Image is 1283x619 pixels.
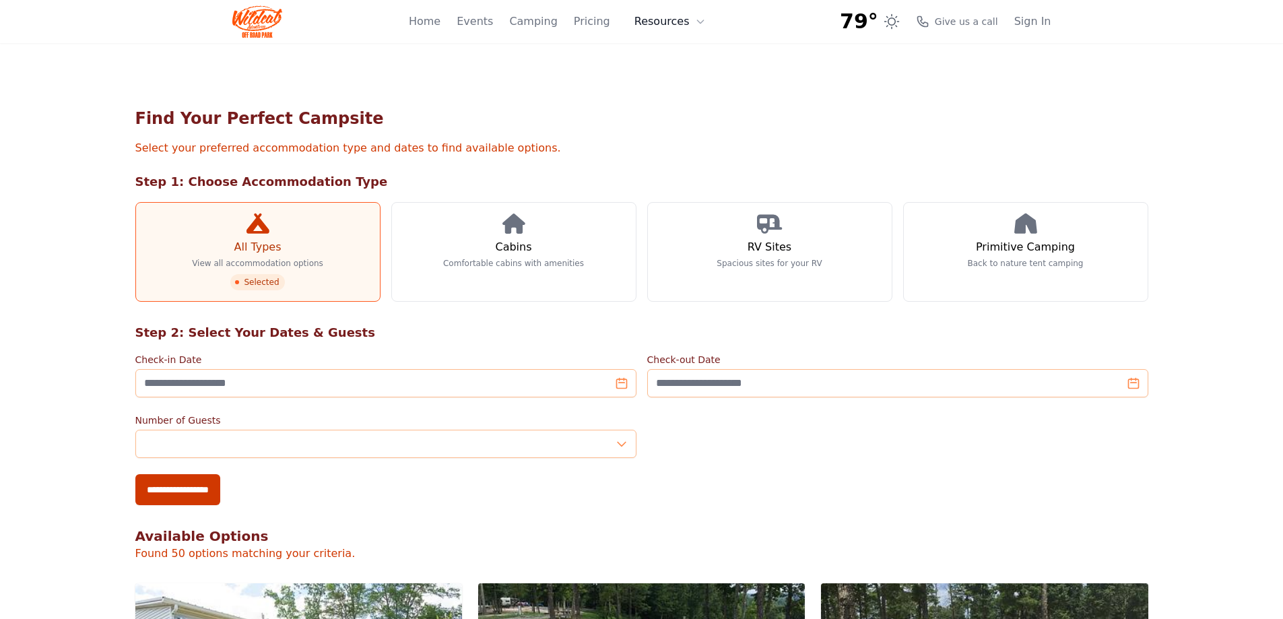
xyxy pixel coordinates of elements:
button: Resources [626,8,714,35]
label: Number of Guests [135,414,636,427]
h3: RV Sites [748,239,791,255]
h2: Available Options [135,527,1148,546]
p: View all accommodation options [192,258,323,269]
a: Home [409,13,440,30]
h3: Cabins [495,239,531,255]
h1: Find Your Perfect Campsite [135,108,1148,129]
label: Check-in Date [135,353,636,366]
span: Give us a call [935,15,998,28]
a: All Types View all accommodation options Selected [135,202,381,302]
a: Primitive Camping Back to nature tent camping [903,202,1148,302]
a: Sign In [1014,13,1051,30]
p: Select your preferred accommodation type and dates to find available options. [135,140,1148,156]
a: Give us a call [916,15,998,28]
p: Comfortable cabins with amenities [443,258,584,269]
a: Events [457,13,493,30]
h3: Primitive Camping [976,239,1075,255]
span: Selected [230,274,284,290]
img: Wildcat Logo [232,5,283,38]
p: Spacious sites for your RV [717,258,822,269]
a: RV Sites Spacious sites for your RV [647,202,892,302]
a: Cabins Comfortable cabins with amenities [391,202,636,302]
h2: Step 1: Choose Accommodation Type [135,172,1148,191]
h3: All Types [234,239,281,255]
p: Back to nature tent camping [968,258,1084,269]
label: Check-out Date [647,353,1148,366]
a: Camping [509,13,557,30]
a: Pricing [574,13,610,30]
h2: Step 2: Select Your Dates & Guests [135,323,1148,342]
p: Found 50 options matching your criteria. [135,546,1148,562]
span: 79° [840,9,878,34]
